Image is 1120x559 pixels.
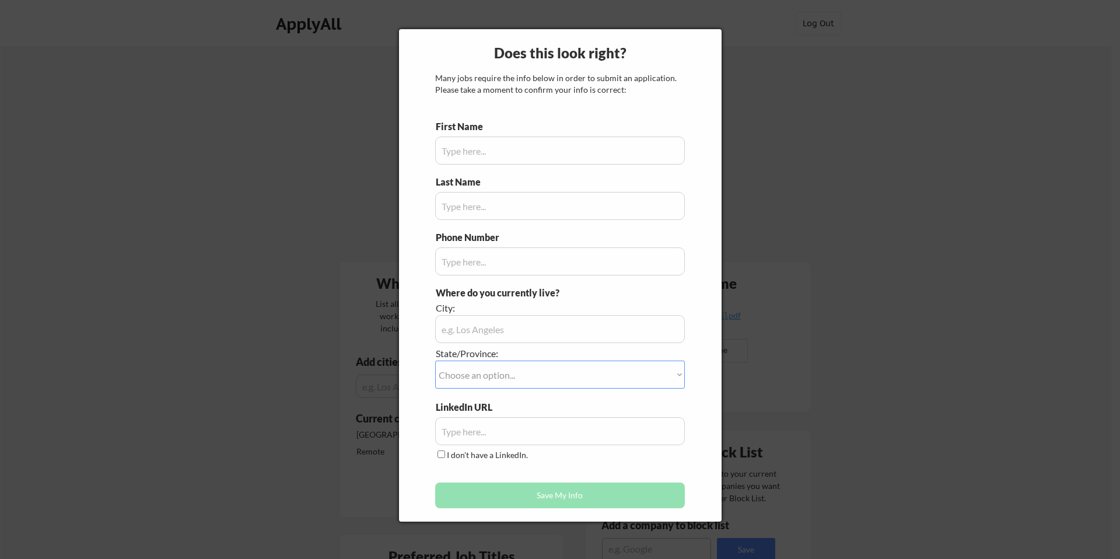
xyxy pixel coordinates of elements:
input: Type here... [435,247,685,275]
div: LinkedIn URL [436,401,523,414]
input: Type here... [435,417,685,445]
input: Type here... [435,192,685,220]
div: First Name [436,120,492,133]
label: I don't have a LinkedIn. [447,450,528,460]
input: Type here... [435,137,685,165]
div: Last Name [436,176,492,188]
div: Many jobs require the info below in order to submit an application. Please take a moment to confi... [435,72,685,95]
div: Where do you currently live? [436,287,619,299]
div: City: [436,302,619,315]
button: Save My Info [435,483,685,508]
div: Does this look right? [399,43,722,63]
div: State/Province: [436,347,619,360]
div: Phone Number [436,231,506,244]
input: e.g. Los Angeles [435,315,685,343]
